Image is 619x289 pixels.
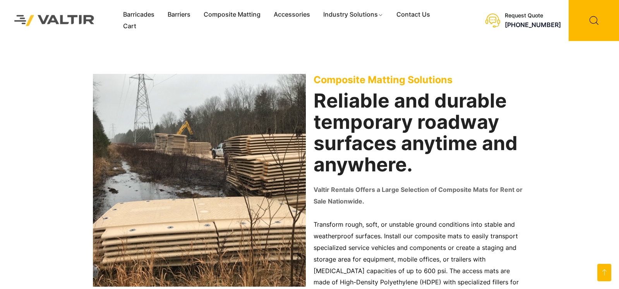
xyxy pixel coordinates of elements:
a: Cart [117,21,143,32]
a: Accessories [267,9,317,21]
a: Barricades [117,9,161,21]
div: Request Quote [505,12,561,19]
a: Composite Matting [197,9,267,21]
img: Valtir Rentals [6,7,103,34]
h2: Reliable and durable temporary roadway surfaces anytime and anywhere. [314,90,526,175]
a: Go to top [597,264,611,281]
a: Contact Us [390,9,437,21]
p: Valtir Rentals Offers a Large Selection of Composite Mats for Rent or Sale Nationwide. [314,184,526,207]
a: Barriers [161,9,197,21]
p: Composite Matting Solutions [314,74,526,86]
a: Industry Solutions [317,9,390,21]
a: [PHONE_NUMBER] [505,21,561,29]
